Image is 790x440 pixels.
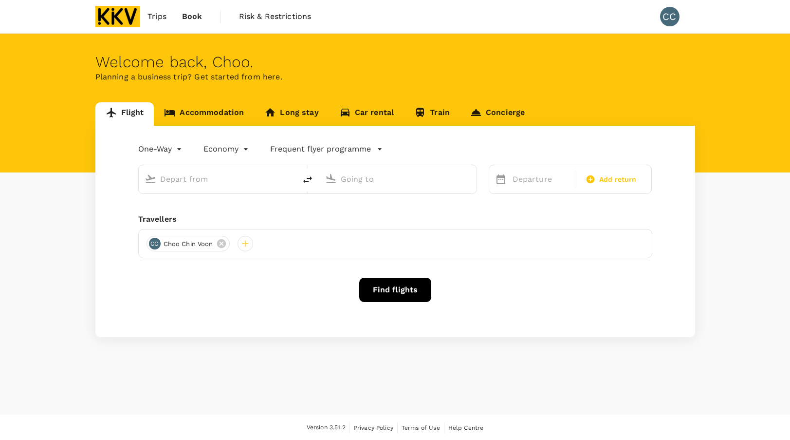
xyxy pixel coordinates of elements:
a: Concierge [460,102,535,126]
div: CC [149,238,161,249]
div: One-Way [138,141,184,157]
span: Book [182,11,202,22]
div: CCChoo Chin Voon [147,236,230,251]
p: Frequent flyer programme [270,143,371,155]
div: CC [660,7,680,26]
input: Going to [341,172,456,187]
button: Find flights [359,278,431,302]
a: Terms of Use [402,422,440,433]
button: Frequent flyer programme [270,143,383,155]
p: Departure [513,173,570,185]
a: Car rental [329,102,404,126]
button: Open [289,178,291,180]
span: Help Centre [448,424,484,431]
a: Accommodation [154,102,254,126]
a: Privacy Policy [354,422,393,433]
div: Travellers [138,213,652,225]
span: Add return [599,174,637,185]
a: Long stay [254,102,329,126]
span: Choo Chin Voon [158,239,219,249]
span: Trips [147,11,166,22]
span: Risk & Restrictions [239,11,312,22]
span: Version 3.51.2 [307,423,346,433]
span: Terms of Use [402,424,440,431]
a: Help Centre [448,422,484,433]
span: Privacy Policy [354,424,393,431]
button: delete [296,168,319,191]
div: Economy [203,141,251,157]
a: Train [404,102,460,126]
button: Open [470,178,472,180]
img: KKV Supply Chain Sdn Bhd [95,6,140,27]
a: Flight [95,102,154,126]
input: Depart from [160,172,276,187]
p: Planning a business trip? Get started from here. [95,71,695,83]
div: Welcome back , Choo . [95,53,695,71]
